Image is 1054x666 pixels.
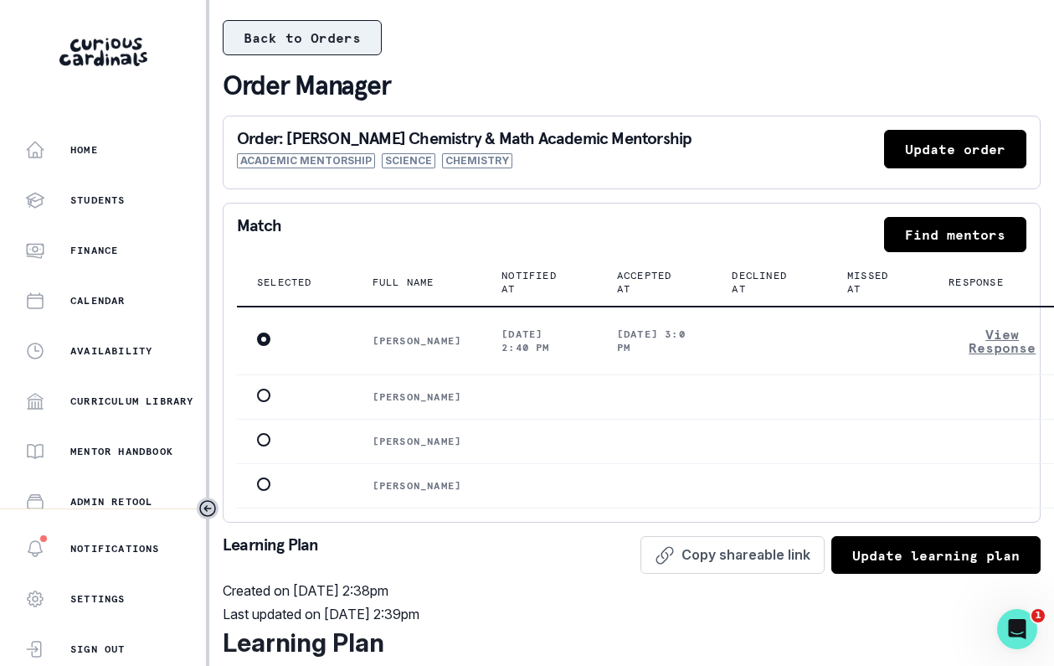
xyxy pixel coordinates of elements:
[70,495,152,509] p: Admin Retool
[70,294,126,307] p: Calendar
[70,143,98,157] p: Home
[70,344,152,358] p: Availability
[223,536,319,574] p: Learning Plan
[70,445,173,458] p: Mentor Handbook
[70,244,118,257] p: Finance
[237,130,692,147] p: Order: [PERSON_NAME] Chemistry & Math Academic Mentorship
[59,38,147,66] img: Curious Cardinals Logo
[501,328,577,354] p: [DATE] 2:40 pm
[831,536,1041,574] button: Update learning plan
[373,334,462,348] p: [PERSON_NAME]
[70,592,126,606] p: Settings
[373,479,462,493] p: [PERSON_NAME]
[501,269,557,296] p: Notified at
[373,435,462,448] p: [PERSON_NAME]
[223,604,1041,624] p: Last updated on [DATE] 2:39pm
[847,269,888,296] p: Missed at
[223,624,1041,662] div: Learning Plan
[884,130,1026,168] button: Update order
[223,20,382,55] button: Back to Orders
[997,609,1037,649] iframe: Intercom live chat
[1031,609,1045,622] span: 1
[442,153,512,168] span: Chemistry
[640,536,825,574] button: Copy shareable link
[197,498,219,519] button: Toggle sidebar
[617,269,672,296] p: Accepted at
[373,390,462,404] p: [PERSON_NAME]
[237,217,281,252] p: Match
[949,276,1004,289] p: Response
[237,153,375,168] span: Academic Mentorship
[223,581,1041,601] p: Created on [DATE] 2:38pm
[373,276,434,289] p: Full name
[223,69,1041,102] p: Order Manager
[70,395,194,408] p: Curriculum Library
[617,328,692,354] p: [DATE] 3:0 pm
[70,643,126,656] p: Sign Out
[257,276,312,289] p: Selected
[70,194,126,207] p: Students
[884,217,1026,252] button: Find mentors
[70,542,160,555] p: Notifications
[382,153,435,168] span: Science
[732,269,787,296] p: Declined at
